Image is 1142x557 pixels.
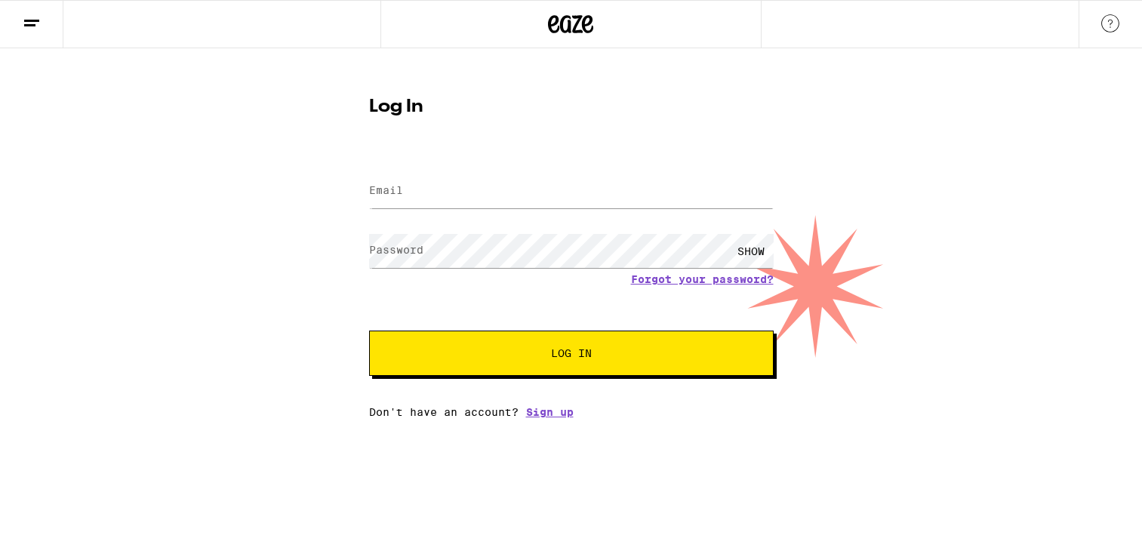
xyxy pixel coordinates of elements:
div: Don't have an account? [369,406,774,418]
span: Log In [551,348,592,359]
label: Password [369,244,423,256]
a: Forgot your password? [631,273,774,285]
input: Email [369,174,774,208]
button: Log In [369,331,774,376]
h1: Log In [369,98,774,116]
div: SHOW [728,234,774,268]
label: Email [369,184,403,196]
a: Sign up [526,406,574,418]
